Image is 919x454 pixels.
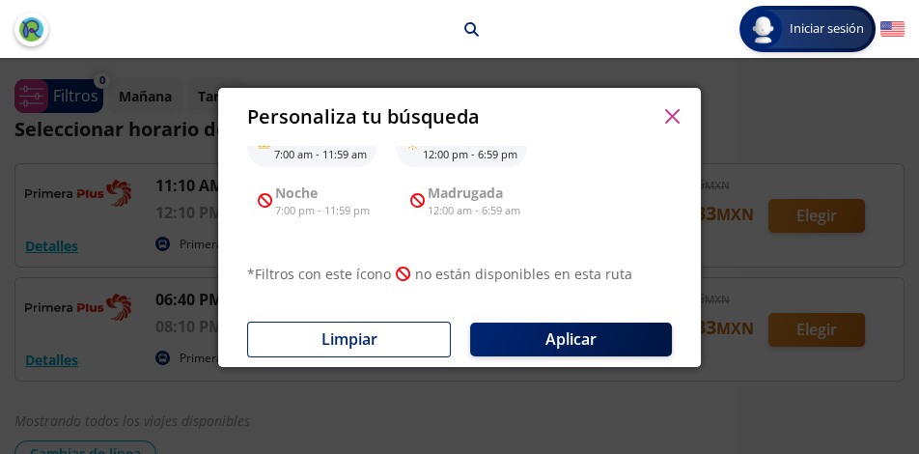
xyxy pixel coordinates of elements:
button: English [880,17,905,42]
p: * Filtros con este ícono [247,264,391,284]
p: Irapuato [304,19,361,40]
button: Aplicar [470,323,672,356]
button: back [14,13,48,46]
p: 12:00 am - 6:59 am [428,203,520,219]
p: 7:00 pm - 11:59 pm [275,203,370,219]
span: Iniciar sesión [782,19,872,39]
p: 12:00 pm - 6:59 pm [423,147,517,163]
p: no están disponibles en esta ruta [415,264,632,284]
button: Noche7:00 pm - 11:59 pm [247,177,380,225]
button: Madrugada12:00 am - 6:59 am [400,177,531,225]
p: 7:00 am - 11:59 am [274,147,367,163]
p: Personaliza tu búsqueda [247,102,480,131]
p: Noche [275,183,370,203]
p: La Piedad [385,19,450,40]
p: Madrugada [428,183,520,203]
button: Limpiar [247,322,451,357]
